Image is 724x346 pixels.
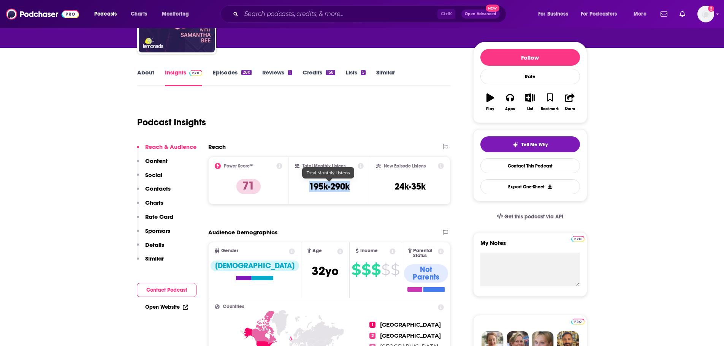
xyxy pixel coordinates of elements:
[309,181,350,192] h3: 195k-290k
[89,8,127,20] button: open menu
[208,229,277,236] h2: Audience Demographics
[312,248,322,253] span: Age
[581,9,617,19] span: For Podcasters
[500,88,520,116] button: Apps
[145,255,164,262] p: Similar
[162,9,189,19] span: Monitoring
[145,199,163,206] p: Charts
[697,6,714,22] img: User Profile
[480,179,580,194] button: Export One-Sheet
[376,69,395,86] a: Similar
[241,8,437,20] input: Search podcasts, credits, & more...
[326,70,335,75] div: 158
[628,8,656,20] button: open menu
[137,117,206,128] h1: Podcast Insights
[145,185,171,192] p: Contacts
[126,8,152,20] a: Charts
[381,264,390,276] span: $
[540,88,560,116] button: Bookmark
[137,199,163,213] button: Charts
[137,255,164,269] button: Similar
[241,70,251,75] div: 280
[512,142,518,148] img: tell me why sparkle
[94,9,117,19] span: Podcasts
[312,264,339,278] span: 32 yo
[480,88,500,116] button: Play
[137,143,196,157] button: Reach & Audience
[369,322,375,328] span: 1
[303,163,345,169] h2: Total Monthly Listens
[137,227,170,241] button: Sponsors
[224,163,253,169] h2: Power Score™
[137,185,171,199] button: Contacts
[131,9,147,19] span: Charts
[480,136,580,152] button: tell me why sparkleTell Me Why
[391,264,399,276] span: $
[307,170,350,175] span: Total Monthly Listens
[657,8,670,21] a: Show notifications dropdown
[394,181,426,192] h3: 24k-35k
[384,163,426,169] h2: New Episode Listens
[571,319,585,325] img: Podchaser Pro
[527,107,533,111] div: List
[360,248,378,253] span: Income
[571,318,585,325] a: Pro website
[697,6,714,22] span: Logged in as SimonElement
[145,227,170,234] p: Sponsors
[533,8,578,20] button: open menu
[480,158,580,173] a: Contact This Podcast
[137,171,162,185] button: Social
[145,304,188,310] a: Open Website
[480,239,580,253] label: My Notes
[288,70,292,75] div: 1
[491,207,570,226] a: Get this podcast via API
[634,9,646,19] span: More
[560,88,580,116] button: Share
[137,241,164,255] button: Details
[380,321,441,328] span: [GEOGRAPHIC_DATA]
[676,8,688,21] a: Show notifications dropdown
[361,264,371,276] span: $
[404,264,448,283] div: Not Parents
[541,107,559,111] div: Bookmark
[361,70,366,75] div: 5
[371,264,380,276] span: $
[6,7,79,21] img: Podchaser - Follow, Share and Rate Podcasts
[697,6,714,22] button: Show profile menu
[145,171,162,179] p: Social
[211,261,299,271] div: [DEMOGRAPHIC_DATA]
[505,107,515,111] div: Apps
[137,69,154,86] a: About
[465,12,496,16] span: Open Advanced
[486,107,494,111] div: Play
[228,5,513,23] div: Search podcasts, credits, & more...
[565,107,575,111] div: Share
[189,70,203,76] img: Podchaser Pro
[413,248,437,258] span: Parental Status
[504,213,563,220] span: Get this podcast via API
[221,248,238,253] span: Gender
[208,143,226,150] h2: Reach
[521,142,548,148] span: Tell Me Why
[571,236,585,242] img: Podchaser Pro
[538,9,568,19] span: For Business
[262,69,292,86] a: Reviews1
[145,213,173,220] p: Rate Card
[145,241,164,248] p: Details
[145,143,196,150] p: Reach & Audience
[437,9,455,19] span: Ctrl K
[137,213,173,227] button: Rate Card
[480,49,580,66] button: Follow
[145,157,168,164] p: Content
[708,6,714,12] svg: Add a profile image
[165,69,203,86] a: InsightsPodchaser Pro
[576,8,628,20] button: open menu
[520,88,540,116] button: List
[571,235,585,242] a: Pro website
[213,69,251,86] a: Episodes280
[461,9,500,19] button: Open AdvancedNew
[369,333,375,339] span: 2
[480,69,580,84] div: Rate
[380,332,441,339] span: [GEOGRAPHIC_DATA]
